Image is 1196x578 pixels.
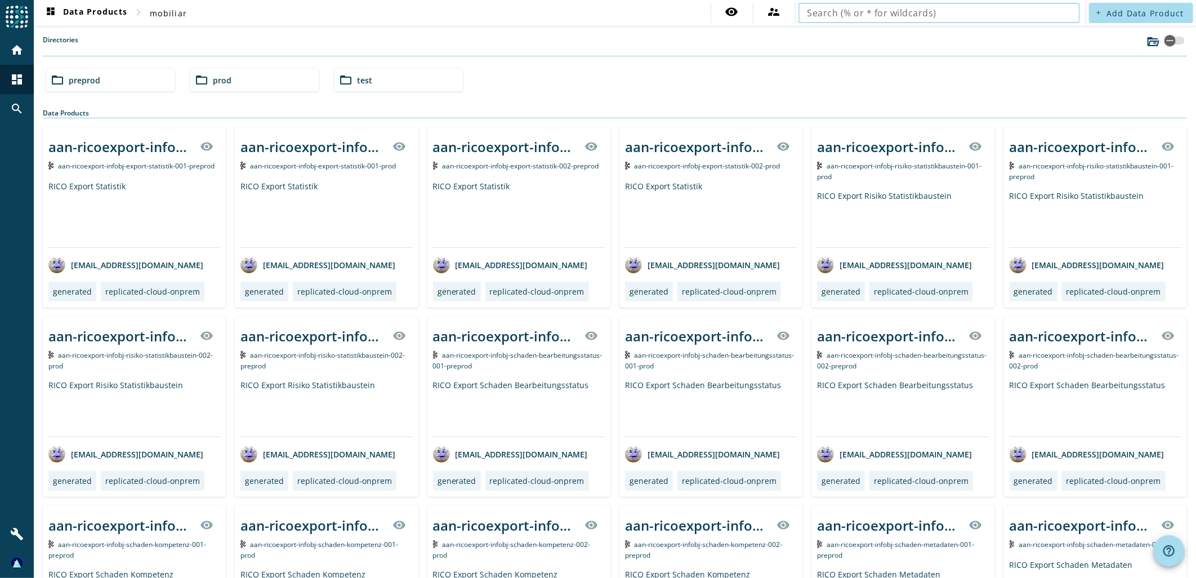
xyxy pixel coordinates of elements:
div: aan-ricoexport-infobj-schaden-bearbeitungsstatus-001-_stage_ [433,327,578,345]
img: Kafka Topic: aan-ricoexport-infobj-export-statistik-001-preprod [48,162,53,170]
div: replicated-cloud-onprem [297,286,392,297]
span: Kafka Topic: aan-ricoexport-infobj-schaden-kompetenz-001-prod [240,540,398,560]
img: avatar [817,256,834,273]
div: replicated-cloud-onprem [297,475,392,486]
div: generated [438,286,476,297]
div: replicated-cloud-onprem [682,475,776,486]
div: [EMAIL_ADDRESS][DOMAIN_NAME] [1010,256,1164,273]
div: replicated-cloud-onprem [105,475,200,486]
span: Data Products [44,6,127,20]
div: replicated-cloud-onprem [1066,286,1161,297]
mat-icon: chevron_right [132,6,145,19]
mat-icon: visibility [1161,518,1175,532]
span: preprod [69,75,100,86]
div: [EMAIL_ADDRESS][DOMAIN_NAME] [625,256,780,273]
mat-icon: visibility [584,329,598,343]
img: Kafka Topic: aan-ricoexport-infobj-export-statistik-002-prod [625,162,630,170]
div: aan-ricoexport-infobj-schaden-kompetenz-002-_stage_ [433,516,578,535]
img: avatar [433,446,450,463]
div: aan-ricoexport-infobj-risiko-statistikbaustein-002-_stage_ [48,327,193,345]
mat-icon: visibility [776,329,790,343]
div: replicated-cloud-onprem [105,286,200,297]
div: replicated-cloud-onprem [874,286,969,297]
div: generated [822,475,860,486]
img: Kafka Topic: aan-ricoexport-infobj-schaden-kompetenz-002-preprod [625,540,630,548]
div: RICO Export Statistik [433,181,605,247]
span: Kafka Topic: aan-ricoexport-infobj-schaden-bearbeitungsstatus-002-prod [1010,350,1179,371]
mat-icon: folder_open [339,73,352,87]
span: Kafka Topic: aan-ricoexport-infobj-export-statistik-002-preprod [442,161,599,171]
div: generated [1014,286,1053,297]
div: aan-ricoexport-infobj-risiko-statistikbaustein-002-_stage_ [240,327,385,345]
div: aan-ricoexport-infobj-schaden-bearbeitungsstatus-002-_stage_ [817,327,962,345]
mat-icon: search [10,102,24,115]
mat-icon: dashboard [10,73,24,86]
div: generated [438,475,476,486]
div: aan-ricoexport-infobj-risiko-statistikbaustein-001-_stage_ [1010,137,1154,156]
mat-icon: supervisor_account [767,5,781,19]
div: aan-ricoexport-infobj-risiko-statistikbaustein-001-_stage_ [817,137,962,156]
span: Kafka Topic: aan-ricoexport-infobj-schaden-bearbeitungsstatus-001-prod [625,350,795,371]
img: Kafka Topic: aan-ricoexport-infobj-schaden-bearbeitungsstatus-002-preprod [817,351,822,359]
span: Kafka Topic: aan-ricoexport-infobj-export-statistik-002-prod [635,161,780,171]
img: Kafka Topic: aan-ricoexport-infobj-risiko-statistikbaustein-002-preprod [240,351,246,359]
mat-icon: visibility [584,140,598,153]
div: aan-ricoexport-infobj-schaden-metadaten-001-_stage_ [817,516,962,535]
div: aan-ricoexport-infobj-export-statistik-001-_stage_ [48,137,193,156]
div: [EMAIL_ADDRESS][DOMAIN_NAME] [240,256,395,273]
div: replicated-cloud-onprem [1066,475,1161,486]
div: generated [630,286,668,297]
img: Kafka Topic: aan-ricoexport-infobj-schaden-metadaten-001-prod [1010,540,1015,548]
div: [EMAIL_ADDRESS][DOMAIN_NAME] [817,446,972,463]
div: generated [822,286,860,297]
mat-icon: visibility [392,140,406,153]
div: RICO Export Risiko Statistikbaustein [1010,190,1181,247]
div: RICO Export Statistik [48,181,220,247]
div: aan-ricoexport-infobj-schaden-metadaten-001-_stage_ [1010,516,1154,535]
mat-icon: folder_open [51,73,64,87]
img: spoud-logo.svg [6,6,28,28]
span: mobiliar [150,8,187,19]
div: RICO Export Statistik [240,181,412,247]
button: Data Products [39,3,132,23]
div: aan-ricoexport-infobj-schaden-bearbeitungsstatus-001-_stage_ [625,327,770,345]
span: Add Data Product [1106,8,1184,19]
div: replicated-cloud-onprem [874,475,969,486]
mat-icon: dashboard [44,6,57,20]
img: Kafka Topic: aan-ricoexport-infobj-schaden-kompetenz-001-preprod [48,540,53,548]
div: RICO Export Statistik [625,181,797,247]
img: avatar [625,446,642,463]
span: Kafka Topic: aan-ricoexport-infobj-risiko-statistikbaustein-001-prod [817,161,981,181]
div: aan-ricoexport-infobj-export-statistik-002-_stage_ [625,137,770,156]
div: [EMAIL_ADDRESS][DOMAIN_NAME] [48,256,203,273]
mat-icon: visibility [584,518,598,532]
span: test [357,75,372,86]
mat-icon: visibility [200,518,213,532]
mat-icon: visibility [200,140,213,153]
div: generated [245,286,284,297]
mat-icon: visibility [1161,329,1175,343]
div: [EMAIL_ADDRESS][DOMAIN_NAME] [1010,446,1164,463]
div: RICO Export Schaden Bearbeitungsstatus [817,380,989,437]
div: RICO Export Schaden Bearbeitungsstatus [625,380,797,437]
img: avatar [1010,446,1027,463]
img: Kafka Topic: aan-ricoexport-infobj-schaden-bearbeitungsstatus-001-preprod [433,351,438,359]
img: Kafka Topic: aan-ricoexport-infobj-schaden-bearbeitungsstatus-001-prod [625,351,630,359]
span: Kafka Topic: aan-ricoexport-infobj-risiko-statistikbaustein-002-preprod [240,350,405,371]
span: Kafka Topic: aan-ricoexport-infobj-schaden-kompetenz-001-preprod [48,540,206,560]
img: avatar [1010,256,1027,273]
div: aan-ricoexport-infobj-schaden-kompetenz-001-_stage_ [48,516,193,535]
div: aan-ricoexport-infobj-schaden-bearbeitungsstatus-002-_stage_ [1010,327,1154,345]
div: [EMAIL_ADDRESS][DOMAIN_NAME] [433,256,588,273]
img: 51792112b3ac9edf3b507776fbf1ed2c [11,558,23,569]
div: Data Products [43,108,1187,118]
input: Search (% or * for wildcards) [807,6,1071,20]
div: aan-ricoexport-infobj-schaden-kompetenz-001-_stage_ [240,516,385,535]
div: [EMAIL_ADDRESS][DOMAIN_NAME] [48,446,203,463]
span: Kafka Topic: aan-ricoexport-infobj-schaden-metadaten-001-prod [1019,540,1181,549]
mat-icon: visibility [776,518,790,532]
span: prod [213,75,231,86]
div: replicated-cloud-onprem [490,475,584,486]
div: [EMAIL_ADDRESS][DOMAIN_NAME] [625,446,780,463]
div: aan-ricoexport-infobj-schaden-kompetenz-002-_stage_ [625,516,770,535]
